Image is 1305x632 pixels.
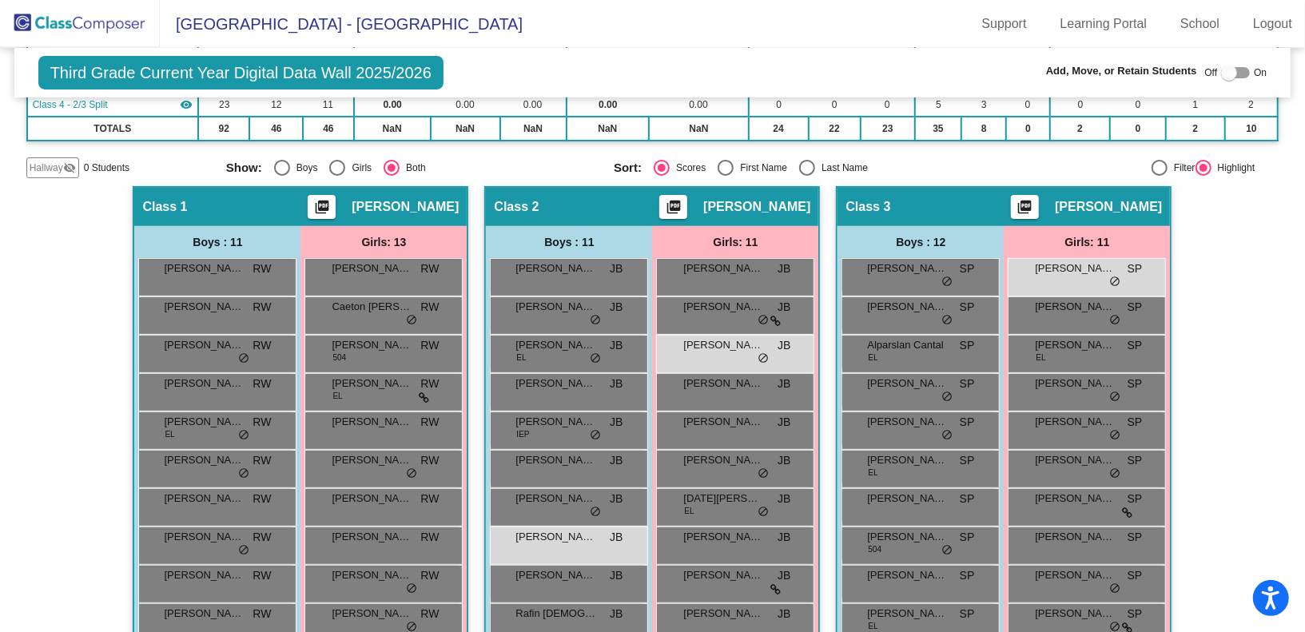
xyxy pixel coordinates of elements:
span: [PERSON_NAME] [1035,414,1115,430]
span: Hallway [30,161,63,175]
span: [PERSON_NAME] [332,414,412,430]
div: Scores [670,161,706,175]
span: [PERSON_NAME] [867,299,947,315]
span: do_not_disturb_alt [1109,276,1120,288]
span: RW [253,567,271,584]
span: [PERSON_NAME] [164,414,244,430]
span: 504 [868,543,881,555]
span: [PERSON_NAME] [1035,491,1115,507]
span: [PERSON_NAME] [164,606,244,622]
span: SP [1128,299,1143,316]
td: 0 [1110,93,1166,117]
td: NaN [567,117,650,141]
td: No teacher - Class 4 [27,93,198,117]
td: 2 [1166,117,1225,141]
div: Girls: 11 [652,226,818,258]
span: JB [778,337,790,354]
span: [PERSON_NAME] [515,260,595,276]
span: [PERSON_NAME] [164,452,244,468]
span: [PERSON_NAME] [164,299,244,315]
td: 2 [1050,117,1110,141]
span: [PERSON_NAME] [515,491,595,507]
td: 0 [1050,93,1110,117]
span: JB [610,337,623,354]
span: JB [610,299,623,316]
span: Third Grade Current Year Digital Data Wall 2025/2026 [38,56,444,89]
span: [PERSON_NAME] [1035,260,1115,276]
td: 24 [749,117,809,141]
span: RW [253,452,271,469]
span: RW [420,452,439,469]
mat-icon: visibility_off [63,161,76,174]
span: JB [778,491,790,507]
span: do_not_disturb_alt [758,352,769,365]
td: 46 [303,117,353,141]
span: do_not_disturb_alt [1109,314,1120,327]
span: do_not_disturb_alt [941,314,953,327]
span: RW [420,414,439,431]
span: do_not_disturb_alt [1109,429,1120,442]
td: 0.00 [500,93,567,117]
td: 0.00 [354,93,431,117]
td: 0 [1006,117,1050,141]
td: NaN [649,117,748,141]
span: Caeton [PERSON_NAME] [332,299,412,315]
span: [PERSON_NAME] [867,452,947,468]
span: do_not_disturb_alt [1109,582,1120,595]
span: Class 1 [142,199,187,215]
span: do_not_disturb_alt [406,467,417,480]
span: [PERSON_NAME] [1035,376,1115,392]
span: do_not_disturb_alt [941,276,953,288]
span: [PERSON_NAME] Badrinath [683,299,763,315]
span: JB [610,414,623,431]
span: [PERSON_NAME] [703,199,810,215]
td: NaN [431,117,500,141]
span: SP [1128,414,1143,431]
span: SP [960,606,975,622]
span: SP [1128,567,1143,584]
mat-icon: picture_as_pdf [1016,199,1035,221]
span: [PERSON_NAME] [867,491,947,507]
span: Class 2 [494,199,539,215]
span: RW [420,376,439,392]
span: [PERSON_NAME] [515,567,595,583]
a: Support [969,11,1040,37]
span: SP [960,299,975,316]
span: [PERSON_NAME] [867,376,947,392]
div: Boys : 11 [134,226,300,258]
a: School [1168,11,1232,37]
span: SP [960,376,975,392]
span: JB [610,260,623,277]
span: [PERSON_NAME] [164,337,244,353]
span: do_not_disturb_alt [590,314,601,327]
span: JB [610,606,623,622]
span: JB [610,491,623,507]
span: [PERSON_NAME] [515,529,595,545]
span: SP [1128,376,1143,392]
span: IEP [516,428,529,440]
span: do_not_disturb_alt [590,352,601,365]
span: [PERSON_NAME] [164,491,244,507]
span: RW [253,337,271,354]
mat-radio-group: Select an option [226,160,602,176]
span: Sort: [614,161,642,175]
span: do_not_disturb_alt [238,429,249,442]
div: Both [400,161,426,175]
span: [PERSON_NAME] [332,452,412,468]
span: EL [868,467,877,479]
span: EL [868,352,877,364]
span: [PERSON_NAME] [332,491,412,507]
td: 2 [1225,93,1278,117]
td: 0.00 [649,93,748,117]
span: [PERSON_NAME] [332,606,412,622]
td: 0 [749,93,809,117]
span: [PERSON_NAME] [332,260,412,276]
span: JB [610,567,623,584]
span: do_not_disturb_alt [590,429,601,442]
div: Boys : 11 [486,226,652,258]
td: 46 [249,117,303,141]
span: EL [684,505,694,517]
div: Highlight [1212,161,1255,175]
span: RW [420,299,439,316]
td: 12 [249,93,303,117]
